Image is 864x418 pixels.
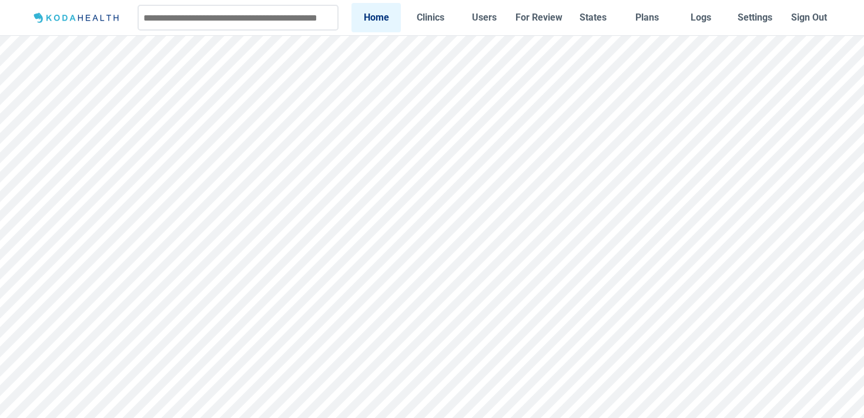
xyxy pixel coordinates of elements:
[731,3,780,32] a: Settings
[677,3,726,32] a: Logs
[514,3,563,32] a: For Review
[568,3,618,32] a: States
[406,3,455,32] a: Clinics
[351,3,401,32] a: Home
[622,3,672,32] a: Plans
[30,11,125,25] img: Logo
[785,3,834,32] button: Sign Out
[460,3,509,32] a: Users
